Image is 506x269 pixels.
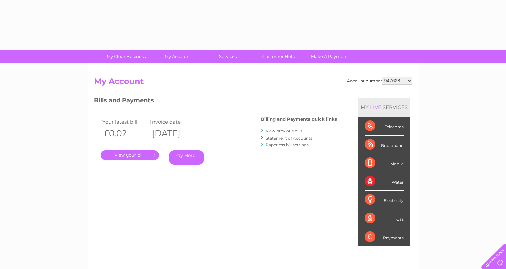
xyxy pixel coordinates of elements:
a: View previous bills [266,128,302,133]
h3: Bills and Payments [94,96,337,107]
td: Invoice date [148,117,197,126]
div: Mobile [365,154,404,172]
h4: Billing and Payments quick links [261,117,337,122]
a: . [101,150,159,160]
a: Pay Here [169,150,204,165]
a: Customer Help [251,50,306,63]
div: Electricity [365,191,404,209]
th: [DATE] [148,126,197,140]
a: Make A Payment [302,50,357,63]
a: My Clear Business [99,50,154,63]
h2: My Account [94,77,412,89]
div: Telecoms [365,117,404,136]
div: Broadband [365,136,404,154]
div: Water [365,172,404,191]
div: Payments [365,228,404,246]
div: LIVE [369,104,383,110]
div: MY SERVICES [358,98,410,117]
a: Statement of Accounts [266,136,312,141]
th: £0.02 [101,126,149,140]
div: Account number [347,77,412,85]
a: My Account [149,50,205,63]
a: Services [200,50,256,63]
div: Gas [365,209,404,228]
a: Paperless bill settings [266,142,309,147]
td: Your latest bill [101,117,149,126]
